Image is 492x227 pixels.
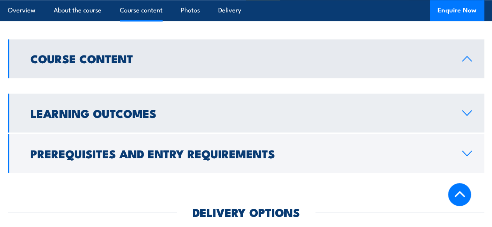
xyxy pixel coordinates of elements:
[8,39,484,78] a: Course Content
[8,94,484,132] a: Learning Outcomes
[30,107,450,118] h2: Learning Outcomes
[8,134,484,173] a: Prerequisites and Entry Requirements
[193,206,300,217] h2: DELIVERY OPTIONS
[30,148,450,158] h2: Prerequisites and Entry Requirements
[30,53,450,63] h2: Course Content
